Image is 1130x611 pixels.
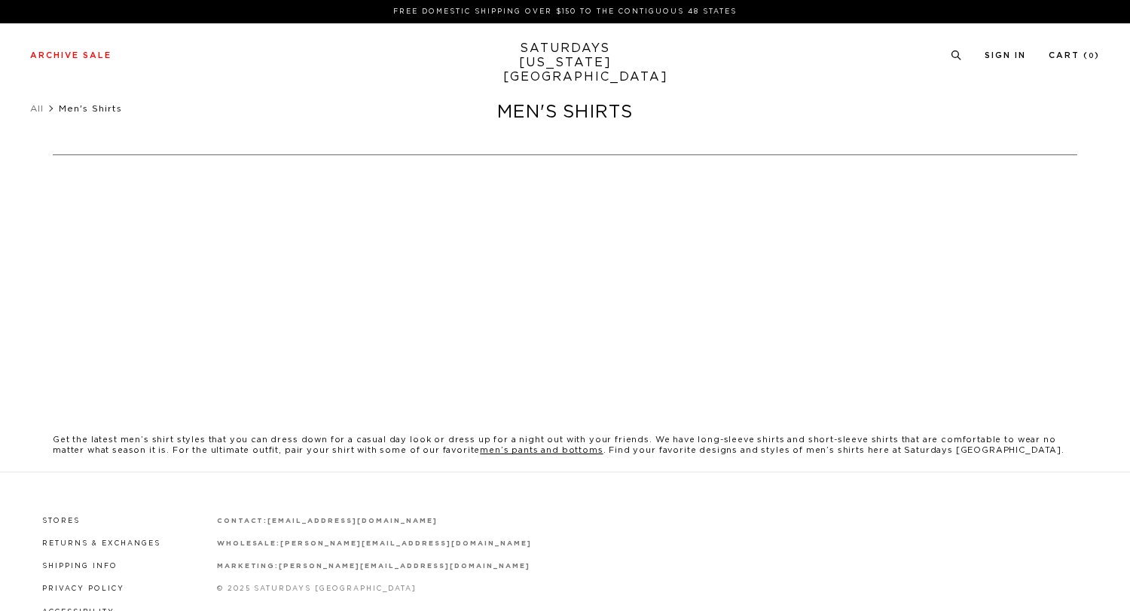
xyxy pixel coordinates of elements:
[1089,53,1095,60] small: 0
[1049,51,1100,60] a: Cart (0)
[42,518,80,524] a: Stores
[217,563,279,570] strong: marketing:
[42,563,118,570] a: Shipping Info
[217,540,281,547] strong: wholesale:
[279,563,530,570] a: [PERSON_NAME][EMAIL_ADDRESS][DOMAIN_NAME]
[38,420,1092,472] div: Get the latest men’s shirt styles that you can dress down for a casual day look or dress up for a...
[267,518,437,524] a: [EMAIL_ADDRESS][DOMAIN_NAME]
[36,6,1094,17] p: FREE DOMESTIC SHIPPING OVER $150 TO THE CONTIGUOUS 48 STATES
[42,540,160,547] a: Returns & Exchanges
[217,583,532,594] p: © 2025 Saturdays [GEOGRAPHIC_DATA]
[42,585,124,592] a: Privacy Policy
[280,540,531,547] a: [PERSON_NAME][EMAIL_ADDRESS][DOMAIN_NAME]
[480,446,603,454] a: men’s pants and bottoms
[59,104,122,113] span: Men's Shirts
[217,518,268,524] strong: contact:
[503,41,628,84] a: SATURDAYS[US_STATE][GEOGRAPHIC_DATA]
[30,104,44,113] a: All
[30,51,111,60] a: Archive Sale
[985,51,1026,60] a: Sign In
